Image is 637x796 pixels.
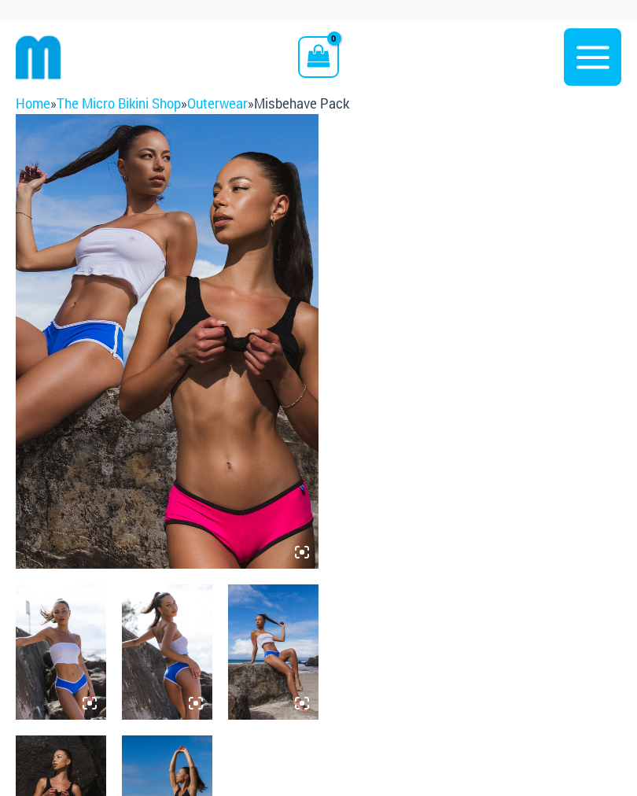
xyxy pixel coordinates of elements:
span: » » » [16,95,349,112]
img: cropped mm emblem [16,35,61,80]
a: Home [16,95,50,112]
img: Misbehave Blue White 5021 Shorts [16,584,106,720]
span: Misbehave Pack [254,95,349,112]
img: Misbehave Pack 1 [16,114,318,569]
a: View Shopping Cart, empty [298,36,338,77]
img: Misbehave Blue White 5021 Shorts [122,584,212,720]
a: The Micro Bikini Shop [57,95,181,112]
a: Outerwear [187,95,248,112]
img: Misbehave Blue White 5021 Shorts [228,584,318,720]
